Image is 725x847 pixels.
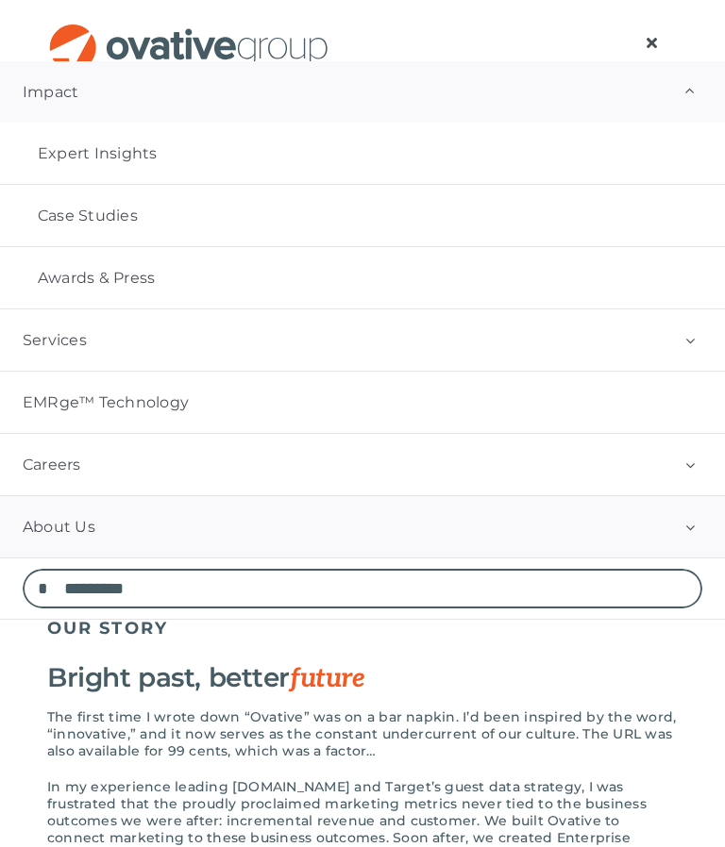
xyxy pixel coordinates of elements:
span: Expert Insights [38,144,158,163]
span: Case Studies [38,207,138,225]
input: Search [23,569,62,608]
button: Open submenu of About Us [655,496,725,557]
nav: Menu [625,24,678,61]
h3: Bright past, better [47,662,678,694]
span: About Us [23,518,95,537]
button: Open submenu of Impact [655,61,725,123]
span: future [290,663,364,694]
span: Services [23,331,87,350]
span: EMRge™ Technology [23,393,189,412]
span: Awards & Press [38,269,155,288]
span: Careers [23,456,81,474]
button: Open submenu of Services [655,309,725,371]
p: The first time I wrote down “Ovative” was on a bar napkin. I’d been inspired by the word, “innova... [47,708,678,759]
h5: OUR STORY [47,618,678,639]
input: Search... [23,569,702,608]
a: OG_Full_horizontal_RGB [47,22,330,40]
button: Open submenu of Careers [655,434,725,495]
span: Impact [23,83,78,102]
